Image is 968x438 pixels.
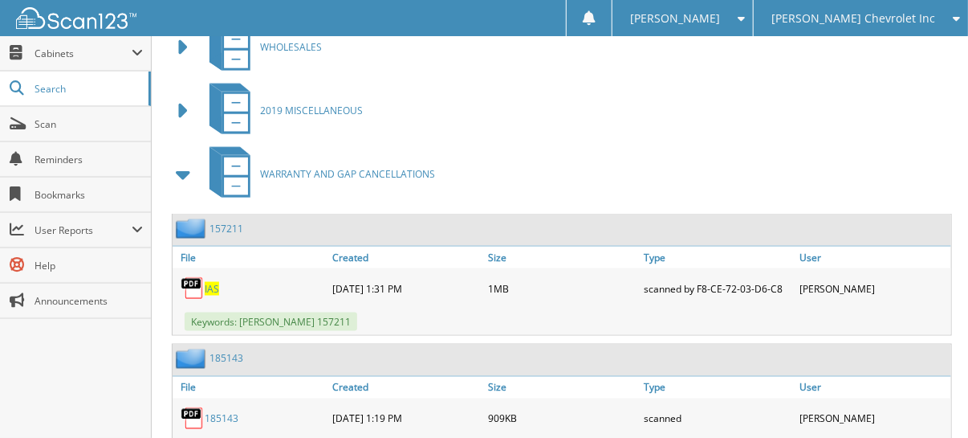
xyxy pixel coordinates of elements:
span: [PERSON_NAME] Chevrolet Inc [771,14,935,23]
img: folder2.png [176,219,209,239]
div: scanned [640,403,795,435]
span: Keywords: [PERSON_NAME] 157211 [185,313,357,331]
a: Type [640,377,795,399]
img: scan123-logo-white.svg [16,7,136,29]
a: 157211 [209,222,243,235]
span: Scan [35,117,143,131]
span: [PERSON_NAME] [630,14,720,23]
div: 1MB [484,272,640,305]
a: Created [328,247,484,268]
div: scanned by F8-CE-72-03-D6-C8 [640,272,795,305]
a: IAS [205,282,219,296]
div: [DATE] 1:31 PM [328,272,484,305]
div: [DATE] 1:19 PM [328,403,484,435]
a: WARRANTY AND GAP CANCELLATIONS [200,142,435,206]
img: PDF.png [181,276,205,301]
a: 2019 MISCELLANEOUS [200,79,363,142]
span: Help [35,259,143,272]
span: 2019 MISCELLANEOUS [260,104,363,117]
span: WHOLESALES [260,40,322,54]
a: Size [484,377,640,399]
span: Search [35,82,140,96]
a: 185143 [205,412,238,426]
div: 909KB [484,403,640,435]
a: File [173,377,328,399]
a: Created [328,377,484,399]
div: [PERSON_NAME] [795,272,951,305]
iframe: Chat Widget [888,361,968,438]
a: Size [484,247,640,268]
a: WHOLESALES [200,15,322,79]
span: WARRANTY AND GAP CANCELLATIONS [260,167,435,181]
span: Reminders [35,153,143,166]
span: User Reports [35,223,132,237]
span: Bookmarks [35,188,143,202]
a: User [795,377,951,399]
a: File [173,247,328,268]
a: Type [640,247,795,268]
span: Cabinets [35,47,132,60]
span: Announcements [35,294,143,308]
a: User [795,247,951,268]
img: PDF.png [181,407,205,431]
img: folder2.png [176,349,209,369]
div: [PERSON_NAME] [795,403,951,435]
a: 185143 [209,352,243,366]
